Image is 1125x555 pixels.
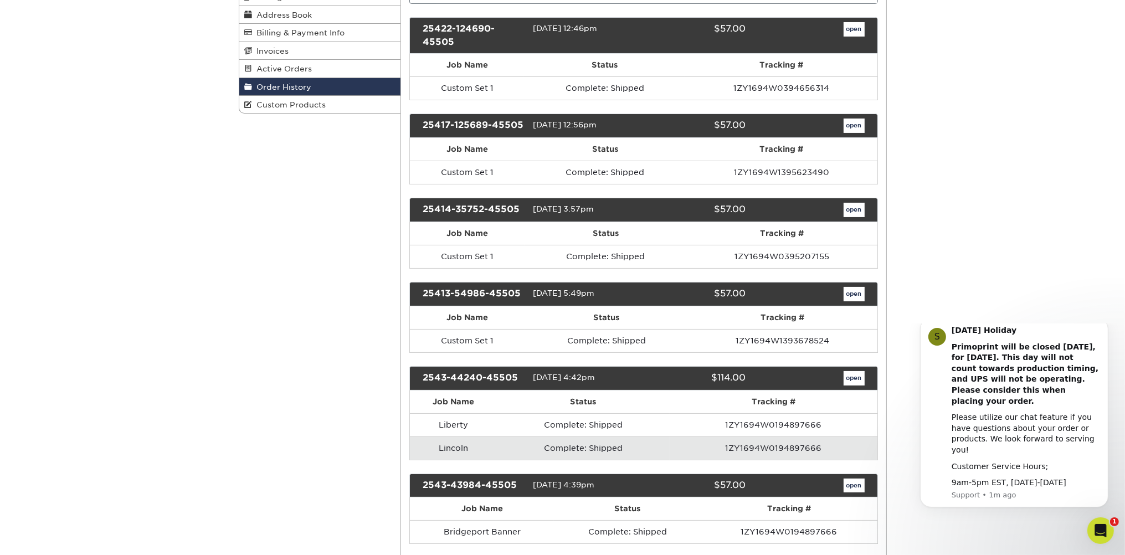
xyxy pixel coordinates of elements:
[533,24,597,33] span: [DATE] 12:46pm
[686,245,877,268] td: 1ZY1694W0395207155
[239,24,401,42] a: Billing & Payment Info
[670,436,877,460] td: 1ZY1694W0194897666
[844,287,865,301] a: open
[414,479,533,493] div: 2543-43984-45505
[687,306,877,329] th: Tracking #
[525,329,687,352] td: Complete: Shipped
[414,119,533,133] div: 25417-125689-45505
[525,138,686,161] th: Status
[533,120,597,129] span: [DATE] 12:56pm
[524,54,685,76] th: Status
[48,2,113,11] b: [DATE] Holiday
[239,42,401,60] a: Invoices
[414,203,533,217] div: 25414-35752-45505
[239,96,401,113] a: Custom Products
[239,60,401,78] a: Active Orders
[48,2,197,165] div: Message content
[844,479,865,493] a: open
[48,138,197,149] div: Customer Service Hours;
[687,329,877,352] td: 1ZY1694W1393678524
[496,413,670,436] td: Complete: Shipped
[253,100,326,109] span: Custom Products
[525,306,687,329] th: Status
[635,371,754,386] div: $114.00
[410,245,525,268] td: Custom Set 1
[701,520,877,543] td: 1ZY1694W0194897666
[48,89,197,132] div: Please utilize our chat feature if you have questions about your order or products. We look forwa...
[410,306,525,329] th: Job Name
[701,497,877,520] th: Tracking #
[253,11,312,19] span: Address Book
[844,203,865,217] a: open
[670,390,877,413] th: Tracking #
[25,4,43,22] div: Profile image for Support
[253,28,345,37] span: Billing & Payment Info
[410,138,525,161] th: Job Name
[903,323,1125,525] iframe: Intercom notifications message
[635,479,754,493] div: $57.00
[554,497,701,520] th: Status
[686,138,877,161] th: Tracking #
[670,413,877,436] td: 1ZY1694W0194897666
[410,413,496,436] td: Liberty
[525,222,686,245] th: Status
[410,436,496,460] td: Lincoln
[253,64,312,73] span: Active Orders
[533,289,594,297] span: [DATE] 5:49pm
[533,373,595,382] span: [DATE] 4:42pm
[410,76,524,100] td: Custom Set 1
[533,480,594,489] span: [DATE] 4:39pm
[253,83,312,91] span: Order History
[48,154,197,165] div: 9am-5pm EST, [DATE]-[DATE]
[1110,517,1119,526] span: 1
[239,78,401,96] a: Order History
[414,371,533,386] div: 2543-44240-45505
[533,204,594,213] span: [DATE] 3:57pm
[685,54,877,76] th: Tracking #
[525,245,686,268] td: Complete: Shipped
[525,161,686,184] td: Complete: Shipped
[635,203,754,217] div: $57.00
[239,6,401,24] a: Address Book
[48,167,197,177] p: Message from Support, sent 1m ago
[410,329,525,352] td: Custom Set 1
[635,287,754,301] div: $57.00
[1087,517,1114,544] iframe: Intercom live chat
[410,390,496,413] th: Job Name
[635,119,754,133] div: $57.00
[686,161,877,184] td: 1ZY1694W1395623490
[410,161,525,184] td: Custom Set 1
[3,521,94,551] iframe: Google Customer Reviews
[844,22,865,37] a: open
[253,47,289,55] span: Invoices
[844,119,865,133] a: open
[685,76,877,100] td: 1ZY1694W0394656314
[410,520,554,543] td: Bridgeport Banner
[48,19,195,82] b: Primoprint will be closed [DATE], for [DATE]. This day will not count towards production timing, ...
[410,222,525,245] th: Job Name
[496,390,670,413] th: Status
[635,22,754,49] div: $57.00
[844,371,865,386] a: open
[410,497,554,520] th: Job Name
[524,76,685,100] td: Complete: Shipped
[414,22,533,49] div: 25422-124690-45505
[414,287,533,301] div: 25413-54986-45505
[686,222,877,245] th: Tracking #
[496,436,670,460] td: Complete: Shipped
[554,520,701,543] td: Complete: Shipped
[410,54,524,76] th: Job Name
